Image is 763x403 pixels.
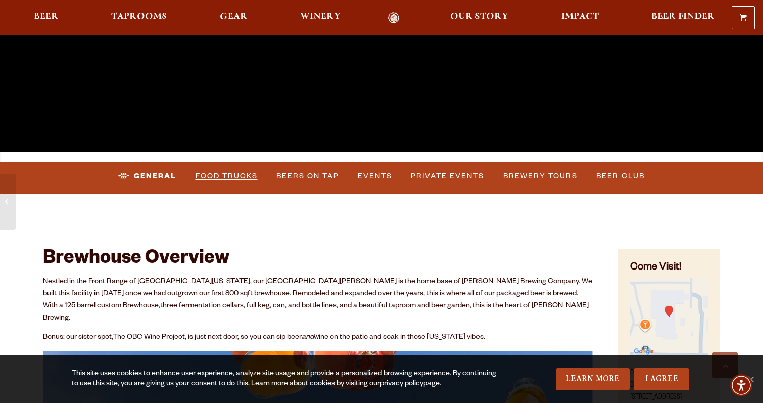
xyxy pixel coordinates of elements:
[113,334,185,342] a: The OBC Wine Project
[43,302,589,323] span: three fermentation cellars, full keg, can, and bottle lines, and a beautiful taproom and beer gar...
[111,13,167,21] span: Taprooms
[114,165,180,188] a: General
[220,13,248,21] span: Gear
[630,261,708,276] h4: Come Visit!
[712,352,738,378] a: Scroll to top
[294,12,347,24] a: Winery
[561,13,599,21] span: Impact
[213,12,254,24] a: Gear
[555,12,605,24] a: Impact
[499,165,582,188] a: Brewery Tours
[354,165,396,188] a: Events
[634,368,689,390] a: I Agree
[374,12,412,24] a: Odell Home
[105,12,173,24] a: Taprooms
[27,12,65,24] a: Beer
[645,12,722,24] a: Beer Finder
[43,276,593,325] p: Nestled in the Front Range of [GEOGRAPHIC_DATA][US_STATE], our [GEOGRAPHIC_DATA][PERSON_NAME] is ...
[630,278,708,356] img: Small thumbnail of location on map
[380,380,423,388] a: privacy policy
[407,165,488,188] a: Private Events
[34,13,59,21] span: Beer
[43,332,593,344] p: Bonus: our sister spot, , is just next door, so you can sip beer wine on the patio and soak in th...
[592,165,649,188] a: Beer Club
[300,13,341,21] span: Winery
[192,165,262,188] a: Food Trucks
[272,165,343,188] a: Beers on Tap
[72,369,499,389] div: This site uses cookies to enhance user experience, analyze site usage and provide a personalized ...
[444,12,515,24] a: Our Story
[450,13,508,21] span: Our Story
[630,351,708,359] a: Find on Google Maps (opens in a new window)
[302,334,314,342] em: and
[651,13,715,21] span: Beer Finder
[43,249,593,271] h2: Brewhouse Overview
[730,374,752,396] div: Accessibility Menu
[556,368,630,390] a: Learn More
